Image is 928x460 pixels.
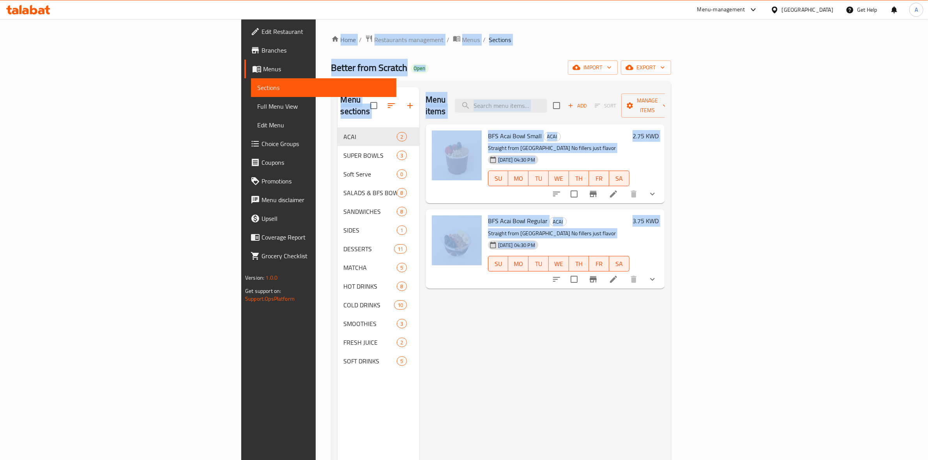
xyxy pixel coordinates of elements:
div: Menu-management [697,5,745,14]
li: / [447,35,450,44]
span: COLD DRINKS [344,300,394,310]
span: import [574,63,612,72]
button: export [621,60,671,75]
a: Grocery Checklist [244,247,396,265]
div: SALADS & BFS BOWLS8 [338,183,419,202]
button: TU [529,171,549,186]
span: Choice Groups [262,139,390,148]
span: [DATE] 04:30 PM [495,241,538,249]
span: 8 [397,283,406,290]
span: SOFT DRINKS [344,356,397,366]
button: TH [569,256,589,271]
span: Restaurants management [375,35,444,44]
input: search [455,99,547,113]
span: Upsell [262,214,390,223]
button: Branch-specific-item [584,185,603,203]
div: items [397,188,407,197]
button: MO [508,256,529,271]
div: Open [411,64,429,73]
span: Select all sections [366,97,382,114]
button: SA [609,256,629,271]
a: Upsell [244,209,396,228]
button: show more [643,270,662,289]
a: Edit menu item [609,189,618,199]
span: Menu disclaimer [262,195,390,204]
span: 2 [397,133,406,141]
a: Restaurants management [365,35,444,45]
span: Get support on: [245,286,281,296]
a: Full Menu View [251,97,396,116]
span: Sort sections [382,96,401,115]
span: TH [572,258,586,270]
a: Support.OpsPlatform [245,294,295,304]
button: SU [488,171,509,186]
span: Select section first [590,100,621,112]
span: Branches [262,46,390,55]
a: Menus [244,60,396,78]
span: Coupons [262,158,390,167]
a: Edit menu item [609,275,618,284]
button: Manage items [621,93,673,118]
span: 1.0.0 [265,273,278,283]
div: items [397,207,407,216]
div: MATCHA5 [338,258,419,277]
span: 3 [397,152,406,159]
span: SA [612,173,626,184]
div: SOFT DRINKS5 [338,352,419,370]
div: items [397,151,407,160]
div: FRESH JUICE2 [338,333,419,352]
a: Sections [251,78,396,97]
button: Add [565,100,590,112]
span: Select to update [566,186,582,202]
span: MATCHA [344,263,397,272]
button: delete [624,185,643,203]
span: Version: [245,273,264,283]
span: MO [511,173,525,184]
span: FRESH JUICE [344,338,397,347]
button: Branch-specific-item [584,270,603,289]
button: sort-choices [547,270,566,289]
button: delete [624,270,643,289]
nav: breadcrumb [331,35,671,45]
img: BFS Acai Bowl Regular [432,215,482,265]
div: SANDWICHES [344,207,397,216]
span: SALADS & BFS BOWLS [344,188,397,197]
span: DESSERTS [344,244,394,254]
span: 8 [397,208,406,215]
div: items [394,244,407,254]
span: [DATE] 04:30 PM [495,156,538,164]
span: FR [592,173,606,184]
div: SUPER BOWLS3 [338,146,419,165]
button: sort-choices [547,185,566,203]
span: MO [511,258,525,270]
div: Soft Serve [344,169,397,179]
span: 3 [397,320,406,328]
div: SMOOTHIES3 [338,314,419,333]
span: Better from Scratch [331,59,408,76]
div: ACAI [544,132,561,141]
span: Coverage Report [262,233,390,242]
span: Full Menu View [257,102,390,111]
a: Edit Restaurant [244,22,396,41]
span: ACAI [544,132,560,141]
span: Edit Menu [257,120,390,130]
div: ACAI [550,217,567,226]
p: Straight from [GEOGRAPHIC_DATA] No fillers just flavor [488,229,629,238]
span: export [627,63,665,72]
div: items [397,338,407,347]
div: items [397,263,407,272]
div: SANDWICHES8 [338,202,419,221]
span: 0 [397,171,406,178]
button: WE [549,171,569,186]
div: SIDES1 [338,221,419,240]
div: Soft Serve0 [338,165,419,183]
button: FR [589,171,609,186]
h6: 2.75 KWD [633,130,659,141]
span: ACAI [550,217,566,226]
span: FR [592,258,606,270]
span: WE [552,258,566,270]
li: / [483,35,486,44]
a: Promotions [244,172,396,190]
